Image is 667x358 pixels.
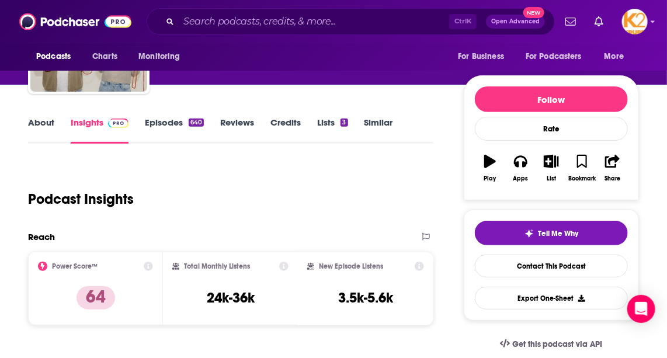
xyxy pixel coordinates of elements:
button: tell me why sparkleTell Me Why [475,221,628,245]
button: open menu [518,46,599,68]
p: 64 [77,286,115,310]
div: Share [605,175,620,182]
img: Podchaser - Follow, Share and Rate Podcasts [19,11,131,33]
button: Bookmark [567,147,597,189]
a: Reviews [220,117,254,144]
span: Open Advanced [491,19,540,25]
img: User Profile [622,9,648,34]
span: For Business [458,48,504,65]
img: tell me why sparkle [524,229,534,238]
button: Share [597,147,628,189]
a: Show notifications dropdown [561,12,581,32]
button: Open AdvancedNew [486,15,545,29]
img: Podchaser Pro [108,119,128,128]
span: Monitoring [138,48,180,65]
span: Ctrl K [449,14,477,29]
a: Episodes640 [145,117,204,144]
a: About [28,117,54,144]
div: Play [484,175,496,182]
div: 3 [341,119,348,127]
h1: Podcast Insights [28,190,134,208]
a: Charts [85,46,124,68]
button: open menu [596,46,639,68]
span: Charts [92,48,117,65]
button: Follow [475,86,628,112]
h3: 24k-36k [207,289,255,307]
span: For Podcasters [526,48,582,65]
a: Credits [270,117,301,144]
button: Show profile menu [622,9,648,34]
div: Apps [513,175,529,182]
a: Similar [364,117,393,144]
span: Podcasts [36,48,71,65]
a: Show notifications dropdown [590,12,608,32]
div: Rate [475,117,628,141]
h3: 3.5k-5.6k [338,289,393,307]
button: open menu [450,46,519,68]
button: Export One-Sheet [475,287,628,310]
button: open menu [130,46,195,68]
div: List [547,175,556,182]
button: open menu [28,46,86,68]
div: Search podcasts, credits, & more... [147,8,555,35]
div: Bookmark [568,175,596,182]
span: Get this podcast via API [512,339,603,349]
div: Open Intercom Messenger [627,295,655,323]
h2: Total Monthly Listens [184,262,250,270]
button: Apps [505,147,536,189]
input: Search podcasts, credits, & more... [179,12,449,31]
span: More [605,48,624,65]
a: InsightsPodchaser Pro [71,117,128,144]
h2: Reach [28,231,55,242]
h2: Power Score™ [52,262,98,270]
div: 640 [189,119,204,127]
button: List [536,147,567,189]
span: New [523,7,544,18]
a: Lists3 [317,117,348,144]
a: Contact This Podcast [475,255,628,277]
span: Logged in as K2Krupp [622,9,648,34]
button: Play [475,147,505,189]
span: Tell Me Why [539,229,579,238]
h2: New Episode Listens [319,262,383,270]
